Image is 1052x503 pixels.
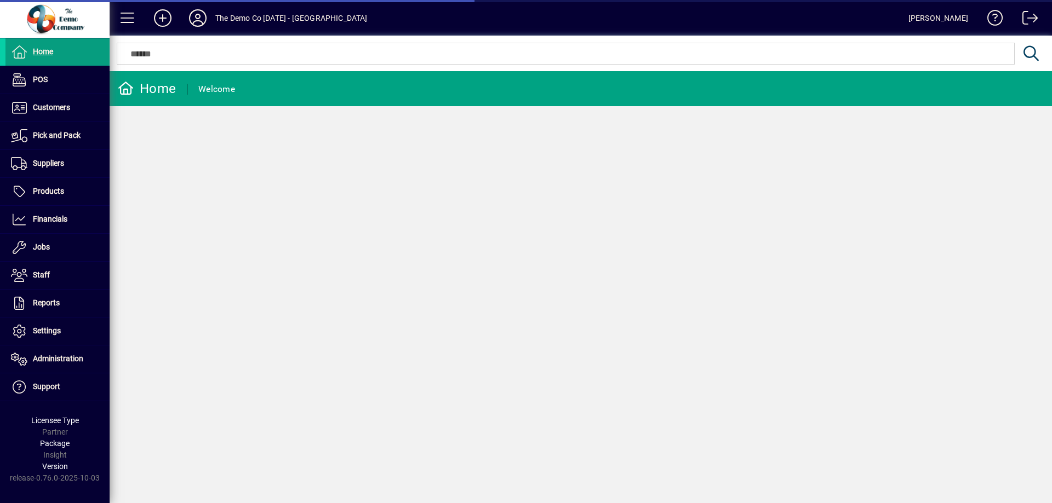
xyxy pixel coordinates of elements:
span: Products [33,187,64,195]
a: Jobs [5,234,110,261]
span: Staff [33,270,50,279]
button: Profile [180,8,215,28]
span: Reports [33,298,60,307]
a: Customers [5,94,110,122]
a: Support [5,373,110,401]
div: Welcome [198,80,235,98]
a: Financials [5,206,110,233]
span: Version [42,462,68,471]
a: Administration [5,345,110,373]
a: Pick and Pack [5,122,110,149]
button: Add [145,8,180,28]
a: Logout [1014,2,1038,38]
div: The Demo Co [DATE] - [GEOGRAPHIC_DATA] [215,9,368,27]
a: Products [5,178,110,205]
span: Package [40,439,70,448]
span: Customers [33,103,70,112]
span: Settings [33,326,61,335]
span: Licensee Type [31,416,79,425]
a: Reports [5,290,110,317]
span: Financials [33,215,67,223]
a: Suppliers [5,150,110,177]
a: Knowledge Base [979,2,1003,38]
span: Suppliers [33,159,64,167]
div: [PERSON_NAME] [908,9,968,27]
span: Jobs [33,242,50,251]
a: Staff [5,262,110,289]
div: Home [118,80,176,97]
span: Home [33,47,53,56]
span: POS [33,75,48,84]
span: Pick and Pack [33,131,81,140]
span: Support [33,382,60,391]
span: Administration [33,354,83,363]
a: POS [5,66,110,94]
a: Settings [5,317,110,345]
